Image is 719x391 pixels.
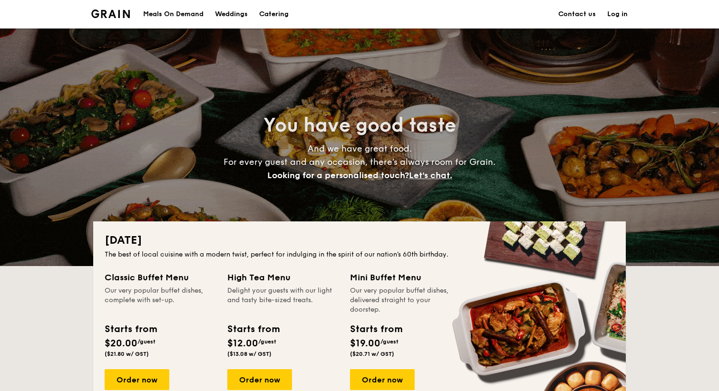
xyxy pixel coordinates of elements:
[105,286,216,315] div: Our very popular buffet dishes, complete with set-up.
[105,338,137,349] span: $20.00
[258,338,276,345] span: /guest
[350,271,461,284] div: Mini Buffet Menu
[105,351,149,357] span: ($21.80 w/ GST)
[350,338,380,349] span: $19.00
[227,322,279,336] div: Starts from
[227,271,339,284] div: High Tea Menu
[105,250,614,259] div: The best of local cuisine with a modern twist, perfect for indulging in the spirit of our nation’...
[350,286,461,315] div: Our very popular buffet dishes, delivered straight to your doorstep.
[227,286,339,315] div: Delight your guests with our light and tasty bite-sized treats.
[227,338,258,349] span: $12.00
[105,322,156,336] div: Starts from
[350,322,402,336] div: Starts from
[105,271,216,284] div: Classic Buffet Menu
[105,369,169,390] div: Order now
[380,338,398,345] span: /guest
[409,170,452,181] span: Let's chat.
[350,369,415,390] div: Order now
[227,369,292,390] div: Order now
[105,233,614,248] h2: [DATE]
[137,338,155,345] span: /guest
[91,10,130,18] a: Logotype
[91,10,130,18] img: Grain
[227,351,272,357] span: ($13.08 w/ GST)
[350,351,394,357] span: ($20.71 w/ GST)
